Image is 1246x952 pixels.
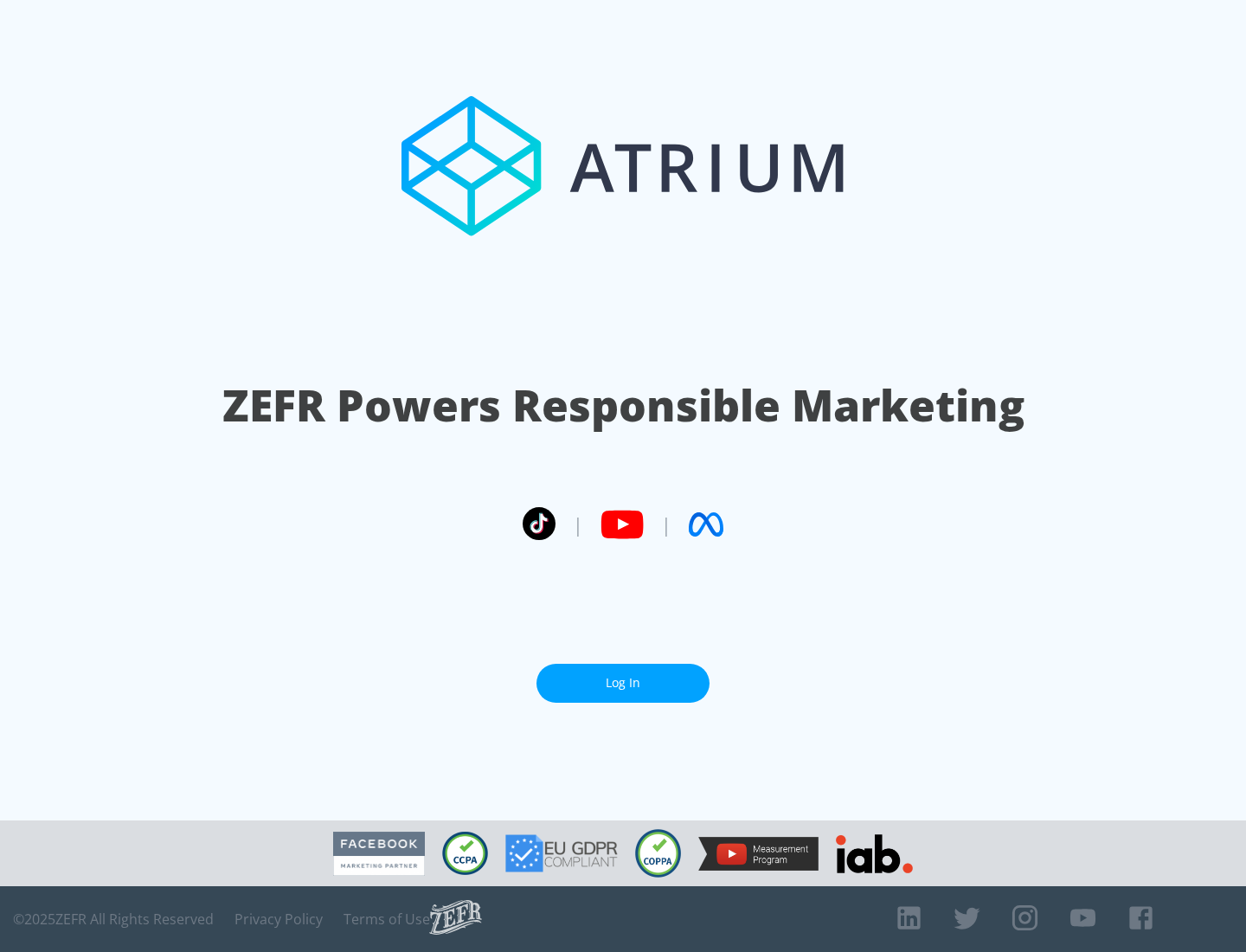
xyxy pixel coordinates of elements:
a: Log In [536,664,710,703]
img: IAB [836,834,913,873]
span: © 2025 ZEFR All Rights Reserved [13,910,214,928]
img: CCPA Compliant [442,832,488,875]
img: GDPR Compliant [505,834,618,872]
img: Facebook Marketing Partner [333,832,425,876]
img: COPPA Compliant [635,829,681,878]
img: YouTube Measurement Program [698,837,819,871]
span: | [573,511,583,537]
span: | [661,511,671,537]
h1: ZEFR Powers Responsible Marketing [222,376,1024,435]
a: Privacy Policy [234,910,323,928]
a: Terms of Use [344,910,430,928]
